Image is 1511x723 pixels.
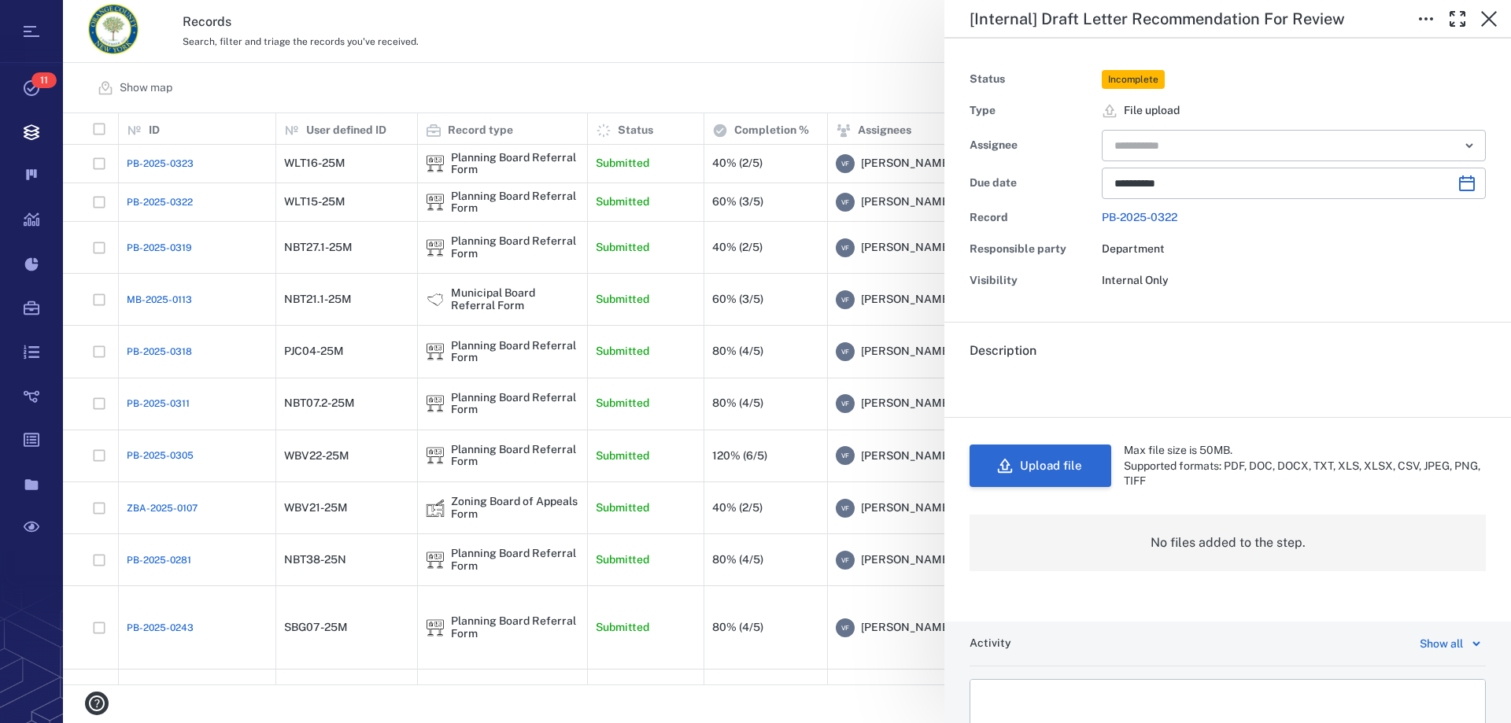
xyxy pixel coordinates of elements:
[1473,3,1505,35] button: Close
[1102,211,1177,223] a: PB-2025-0322
[1124,443,1486,489] div: Max file size is 50MB. Supported formats: PDF, DOC, DOCX, TXT, XLS, XLSX, CSV, JPEG, PNG, TIFF
[31,72,57,88] span: 11
[970,135,1095,157] div: Assignee
[1458,135,1480,157] button: Open
[1102,274,1169,286] span: Internal Only
[970,238,1095,260] div: Responsible party
[970,515,1486,571] div: No files added to the step.
[1410,3,1442,35] button: Toggle to Edit Boxes
[1102,242,1165,255] span: Department
[970,374,973,389] span: .
[1105,73,1162,87] span: Incomplete
[970,68,1095,90] div: Status
[970,636,1011,651] h6: Activity
[970,341,1486,360] h6: Description
[970,100,1095,122] div: Type
[970,9,1345,29] h5: [Internal] Draft Letter Recommendation For Review
[1420,634,1463,653] div: Show all
[970,207,1095,229] div: Record
[1124,103,1180,119] span: File upload
[970,172,1095,194] div: Due date
[970,444,1111,487] button: Upload file
[35,11,68,25] span: Help
[1442,3,1473,35] button: Toggle Fullscreen
[1451,168,1483,199] button: Choose date, selected date is Sep 8, 2025
[970,270,1095,292] div: Visibility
